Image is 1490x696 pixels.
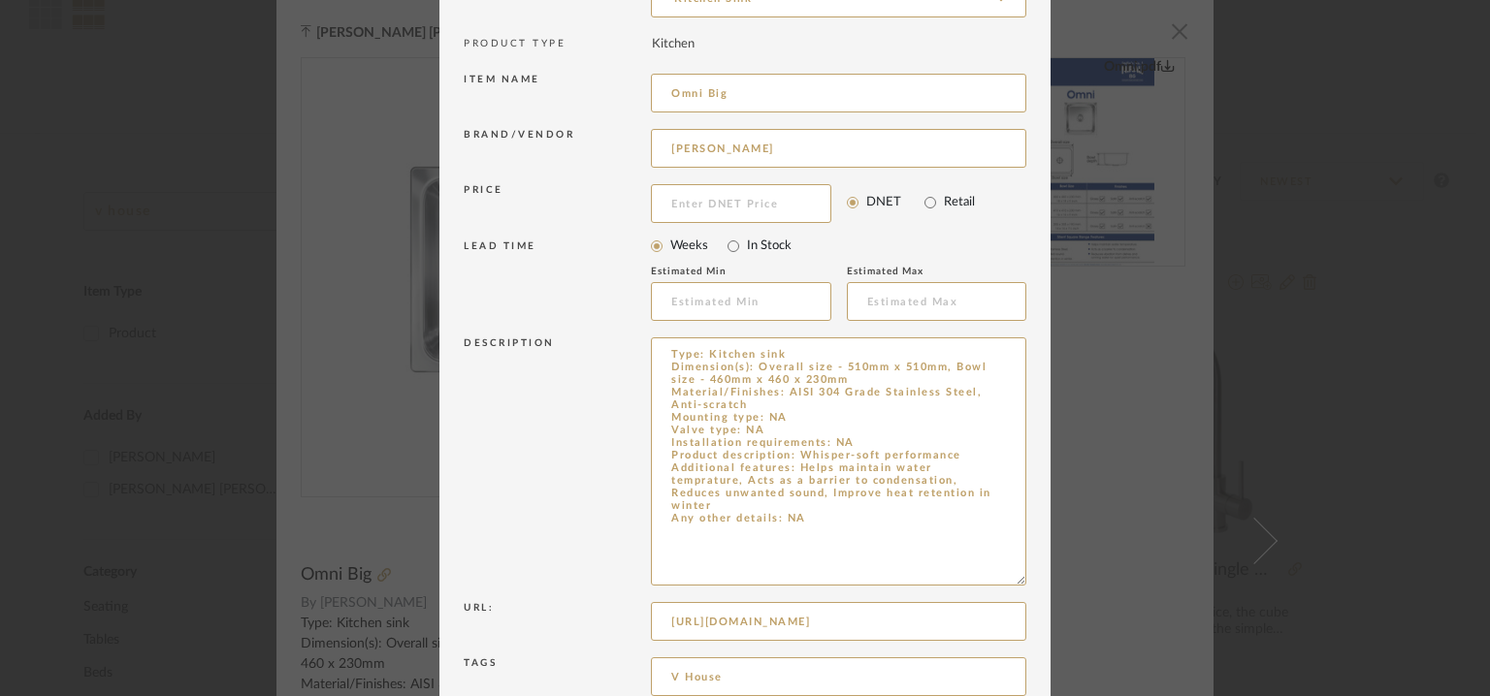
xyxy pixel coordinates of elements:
[651,282,831,321] input: Estimated Min
[464,74,651,113] div: Item name
[652,35,695,54] div: Kitchen
[464,129,651,169] div: Brand/Vendor
[464,337,651,586] div: Description
[847,189,1027,216] mat-radio-group: Select price type
[651,74,1026,112] input: Enter Name
[464,602,651,642] div: Url:
[944,193,975,212] label: Retail
[651,602,1026,641] input: Enter URL
[651,184,831,223] input: Enter DNET Price
[651,233,1026,260] mat-radio-group: Select item type
[651,129,1026,168] input: Unknown
[464,184,651,217] div: Price
[847,266,983,277] div: Estimated Max
[847,282,1027,321] input: Estimated Max
[670,237,708,256] label: Weeks
[651,266,787,277] div: Estimated Min
[464,29,652,59] div: PRODUCT TYPE
[747,237,792,256] label: In Stock
[651,657,1026,696] input: Enter Keywords, Separated by Commas
[866,193,901,212] label: DNET
[464,240,651,322] div: LEAD TIME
